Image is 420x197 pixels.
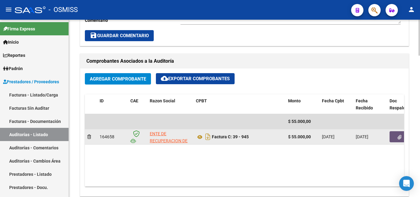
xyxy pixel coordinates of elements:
i: Descargar documento [204,132,212,142]
button: Agregar Comprobante [85,73,151,85]
h1: Comprobantes Asociados a la Auditoría [86,56,402,66]
span: Guardar Comentario [90,33,149,38]
span: Fecha Recibido [356,98,373,110]
span: Razon Social [150,98,175,103]
mat-icon: person [408,6,415,13]
strong: Factura C: 39 - 945 [212,135,249,140]
span: [DATE] [356,134,368,139]
span: Agregar Comprobante [90,76,146,82]
datatable-header-cell: Razon Social [147,94,193,115]
span: Inicio [3,39,19,45]
span: - OSMISS [49,3,78,17]
button: Guardar Comentario [85,30,154,41]
span: Padrón [3,65,23,72]
div: Open Intercom Messenger [399,176,414,191]
datatable-header-cell: Fecha Recibido [353,94,387,115]
span: Monto [288,98,301,103]
span: CAE [130,98,138,103]
span: $ 55.000,00 [288,119,311,124]
datatable-header-cell: Fecha Cpbt [319,94,353,115]
mat-icon: cloud_download [161,75,168,82]
span: 164658 [100,134,114,139]
datatable-header-cell: CAE [128,94,147,115]
mat-icon: menu [5,6,12,13]
span: Doc Respaldatoria [390,98,417,110]
span: Prestadores / Proveedores [3,78,59,85]
p: Comentario [85,17,180,24]
span: Exportar Comprobantes [161,76,230,81]
span: ID [100,98,104,103]
span: Fecha Cpbt [322,98,344,103]
datatable-header-cell: ID [97,94,128,115]
span: Reportes [3,52,25,59]
datatable-header-cell: Monto [286,94,319,115]
button: Exportar Comprobantes [156,73,235,84]
strong: $ 55.000,00 [288,134,311,139]
span: CPBT [196,98,207,103]
span: Firma Express [3,26,35,32]
span: [DATE] [322,134,335,139]
span: ENTE DE RECUPERACION DE FONDOS PARA EL FORTALECIMIENTO DEL SISTEMA DE SALUD DE MENDOZA (REFORSAL)... [150,131,190,178]
mat-icon: save [90,32,97,39]
datatable-header-cell: CPBT [193,94,286,115]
